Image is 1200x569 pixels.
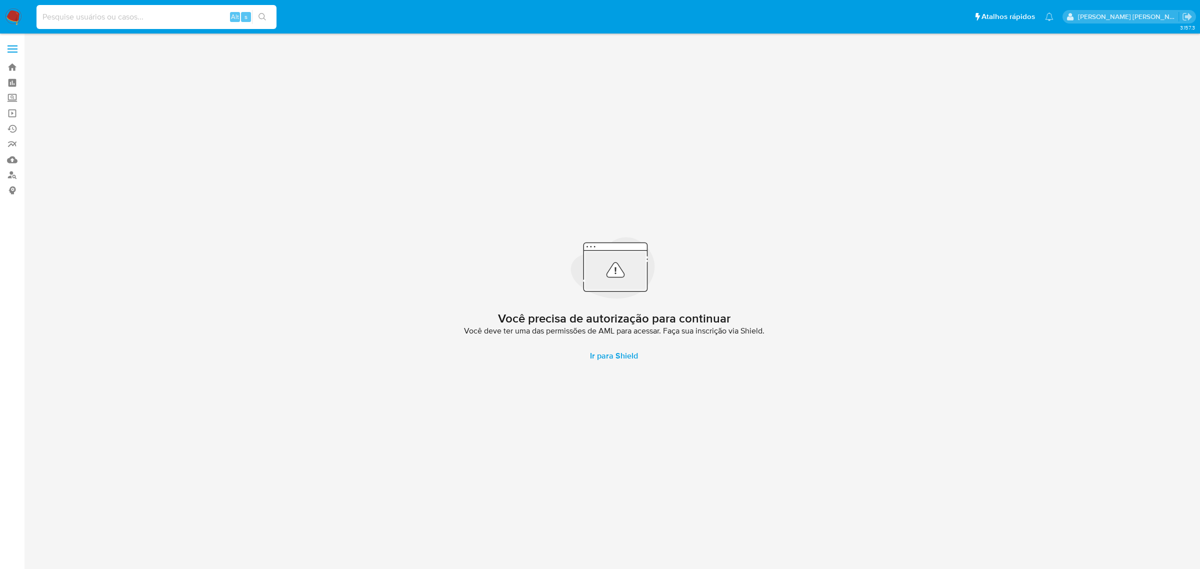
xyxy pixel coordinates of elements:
[498,311,730,326] h2: Você precisa de autorização para continuar
[981,11,1035,22] span: Atalhos rápidos
[1078,12,1179,21] p: emerson.gomes@mercadopago.com.br
[578,344,650,368] a: Ir para Shield
[231,12,239,21] span: Alt
[252,10,272,24] button: search-icon
[464,326,764,336] span: Você deve ter uma das permissões de AML para acessar. Faça sua inscrição via Shield.
[244,12,247,21] span: s
[1045,12,1053,21] a: Notificações
[1182,11,1192,22] a: Sair
[36,10,276,23] input: Pesquise usuários ou casos...
[590,344,638,368] span: Ir para Shield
